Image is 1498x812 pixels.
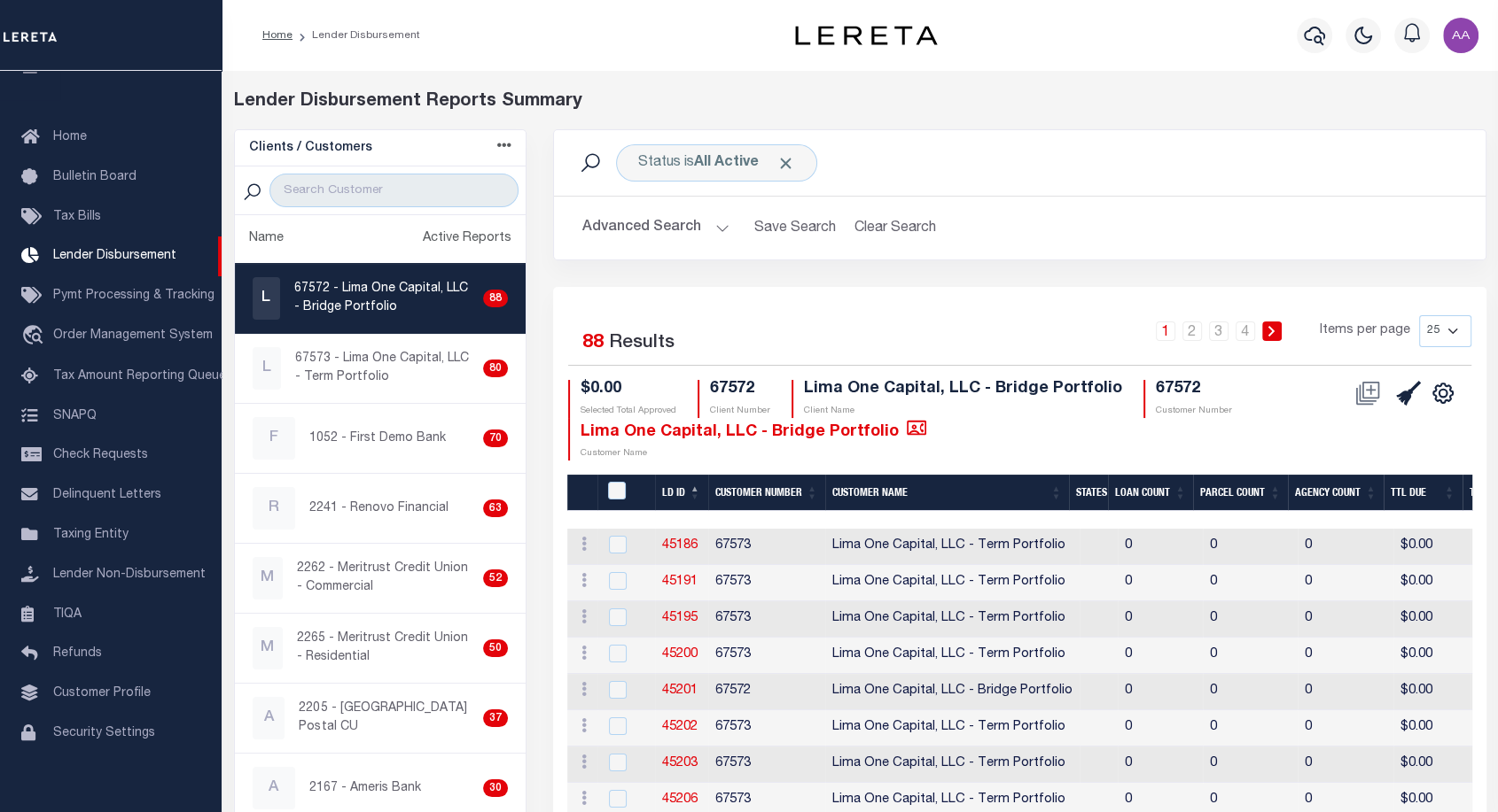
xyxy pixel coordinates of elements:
[662,612,698,624] a: 45195
[253,697,285,739] div: A
[53,727,155,739] span: Security Settings
[1156,380,1232,399] h4: 67572
[53,409,97,421] span: SNAPQ
[309,779,421,798] p: 2167 - Ameris Bank
[804,405,1122,418] p: Client Name
[825,601,1080,638] td: Lima One Capital, LLC - Term Portfolio
[1209,321,1229,341] a: 3
[1298,674,1393,710] td: 0
[53,131,87,143] span: Home
[1384,475,1463,511] th: Ttl Due: activate to sort column ascending
[1118,565,1203,601] td: 0
[235,474,527,543] a: R2241 - Renovo Financial63
[1320,321,1410,341] span: Items per page
[483,779,508,797] div: 30
[293,27,420,43] li: Lender Disbursement
[253,417,295,460] div: F
[262,30,293,41] a: Home
[483,639,508,657] div: 50
[297,630,476,667] p: 2265 - Meritrust Credit Union - Residential
[53,171,137,183] span: Bulletin Board
[710,380,770,399] h4: 67572
[662,721,698,733] a: 45202
[1393,638,1471,674] td: $0.00
[655,475,708,511] th: LD ID: activate to sort column descending
[804,380,1122,399] h4: Lima One Capital, LLC - Bridge Portfolio
[235,404,527,473] a: F1052 - First Demo Bank70
[662,757,698,769] a: 45203
[1298,710,1393,746] td: 0
[309,499,449,518] p: 2241 - Renovo Financial
[1203,529,1298,565] td: 0
[825,475,1069,511] th: Customer Name: activate to sort column ascending
[744,211,847,245] button: Save Search
[1393,710,1471,746] td: $0.00
[1298,529,1393,565] td: 0
[581,447,926,460] p: Customer Name
[1393,565,1471,601] td: $0.00
[1118,674,1203,710] td: 0
[694,156,759,170] b: All Active
[1118,601,1203,638] td: 0
[53,211,101,223] span: Tax Bills
[662,539,698,552] a: 45186
[235,544,527,613] a: M2262 - Meritrust Credit Union - Commercial52
[708,529,825,565] td: 67573
[1393,601,1471,638] td: $0.00
[53,529,129,541] span: Taxing Entity
[662,684,698,697] a: 45201
[1203,674,1298,710] td: 0
[825,674,1080,710] td: Lima One Capital, LLC - Bridge Portfolio
[53,489,161,501] span: Delinquent Letters
[1203,710,1298,746] td: 0
[1118,638,1203,674] td: 0
[294,280,476,317] p: 67572 - Lima One Capital, LLC - Bridge Portfolio
[1203,565,1298,601] td: 0
[253,347,281,390] div: L
[299,700,475,737] p: 2205 - [GEOGRAPHIC_DATA] Postal CU
[1203,746,1298,783] td: 0
[1393,674,1471,710] td: $0.00
[269,174,519,207] input: Search Customer
[708,565,825,601] td: 67573
[253,487,295,530] div: R
[662,793,698,806] a: 45206
[662,576,698,588] a: 45191
[235,264,527,333] a: L67572 - Lima One Capital, LLC - Bridge Portfolio88
[253,557,283,599] div: M
[1443,18,1478,53] img: svg+xml;base64,PHN2ZyB4bWxucz0iaHR0cDovL3d3dy53My5vcmcvMjAwMC9zdmciIHBvaW50ZXItZXZlbnRzPSJub25lIi...
[710,405,770,418] p: Client Number
[662,648,698,661] a: 45200
[581,405,676,418] p: Selected Total Approved
[1236,321,1255,341] a: 4
[581,380,676,399] h4: $0.00
[1203,601,1298,638] td: 0
[483,429,508,447] div: 70
[776,154,795,173] span: Click to Remove
[253,277,280,320] div: L
[1393,746,1471,783] td: $0.00
[1298,565,1393,601] td: 0
[616,144,817,182] div: Status is
[1288,475,1384,511] th: Agency Count: activate to sort column ascending
[53,607,82,620] span: TIQA
[1193,475,1288,511] th: Parcel Count: activate to sort column ascending
[483,569,508,587] div: 52
[235,334,527,403] a: L67573 - Lima One Capital, LLC - Term Portfolio80
[21,325,50,348] i: travel_explore
[847,211,943,245] button: Clear Search
[483,360,508,377] div: 80
[1203,638,1298,674] td: 0
[708,746,825,783] td: 67573
[483,709,508,727] div: 37
[297,560,476,597] p: 2262 - Meritrust Credit Union - Commercial
[253,767,295,809] div: A
[1298,601,1393,638] td: 0
[249,141,372,156] h5: Clients / Customers
[1108,475,1193,511] th: Loan Count: activate to sort column ascending
[825,529,1080,565] td: Lima One Capital, LLC - Term Portfolio
[708,710,825,746] td: 67573
[53,290,215,302] span: Pymt Processing & Tracking
[235,614,527,683] a: M2265 - Meritrust Credit Union - Residential50
[295,350,476,387] p: 67573 - Lima One Capital, LLC - Term Portfolio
